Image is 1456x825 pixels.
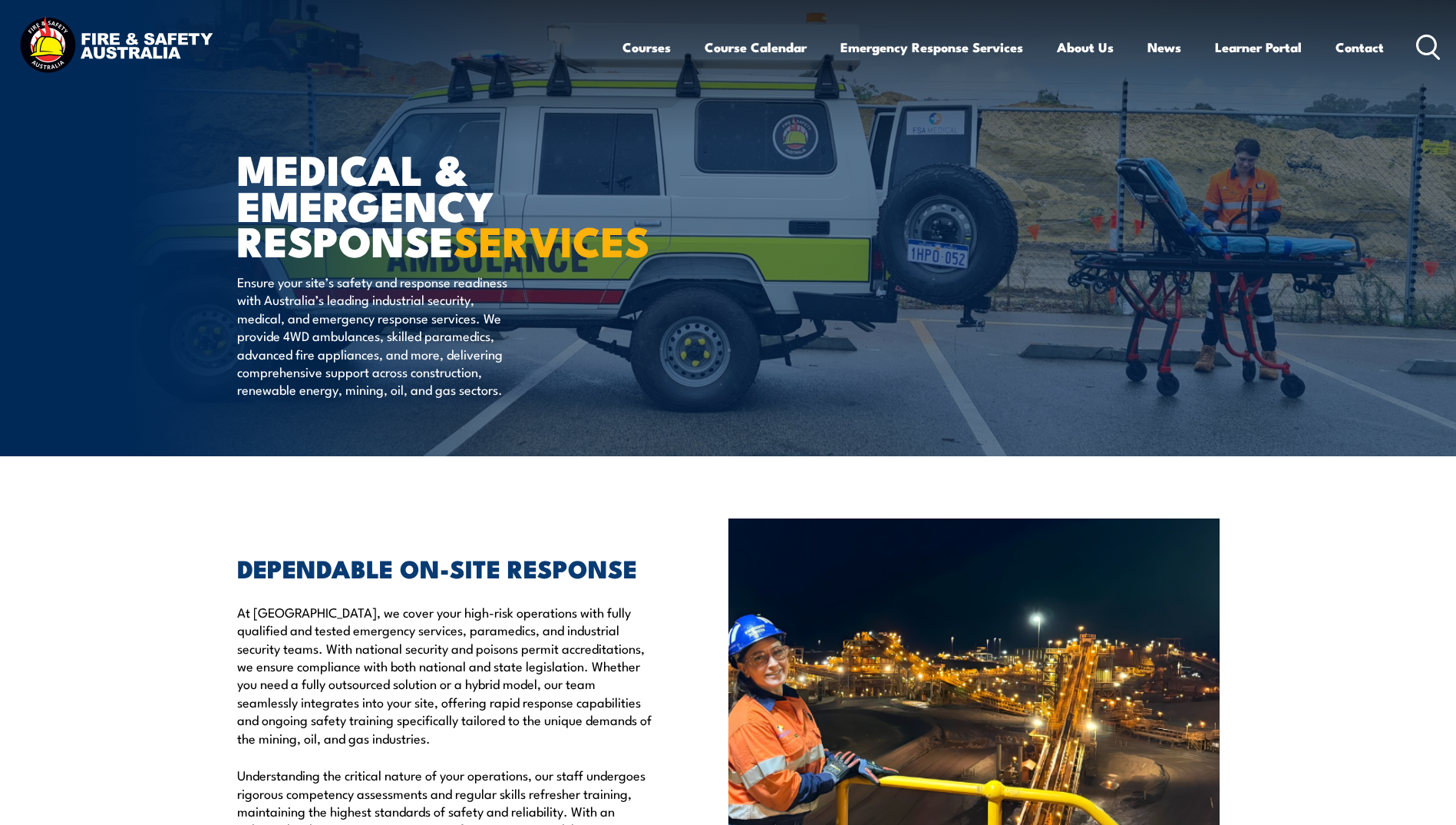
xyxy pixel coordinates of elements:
a: About Us [1057,27,1114,68]
p: At [GEOGRAPHIC_DATA], we cover your high-risk operations with fully qualified and tested emergenc... [237,603,658,747]
h2: DEPENDABLE ON-SITE RESPONSE [237,557,658,578]
a: Learner Portal [1215,27,1302,68]
a: Course Calendar [705,27,807,68]
h1: MEDICAL & EMERGENCY RESPONSE [237,151,616,258]
a: Contact [1335,27,1384,68]
a: Emergency Response Services [840,27,1023,68]
a: News [1147,27,1181,68]
a: Courses [622,27,671,68]
p: Ensure your site’s safety and response readiness with Australia’s leading industrial security, me... [237,273,517,399]
strong: SERVICES [454,207,650,271]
